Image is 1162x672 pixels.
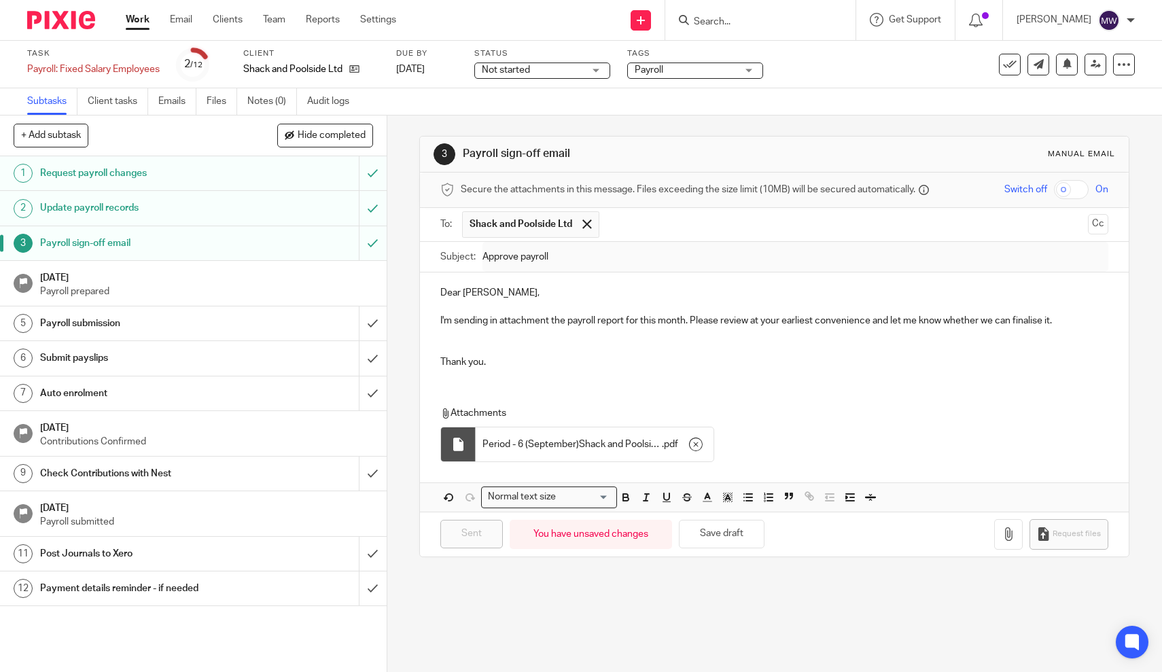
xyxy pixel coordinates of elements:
[14,579,33,598] div: 12
[40,285,373,298] p: Payroll prepared
[474,48,610,59] label: Status
[307,88,359,115] a: Audit logs
[560,490,609,504] input: Search for option
[247,88,297,115] a: Notes (0)
[40,198,244,218] h1: Update payroll records
[14,464,33,483] div: 9
[207,88,237,115] a: Files
[360,13,396,26] a: Settings
[170,13,192,26] a: Email
[213,13,243,26] a: Clients
[635,65,663,75] span: Payroll
[440,520,503,549] input: Sent
[14,544,33,563] div: 11
[1098,10,1120,31] img: svg%3E
[40,348,244,368] h1: Submit payslips
[482,438,662,451] span: Period - 6 (September)Shack and Poolside Ltd - Payslip 2025-26-2
[14,199,33,218] div: 2
[470,217,572,231] span: Shack and Poolside Ltd
[440,314,1108,328] p: I'm sending in attachment the payroll report for this month. Please review at your earliest conve...
[440,250,476,264] label: Subject:
[14,164,33,183] div: 1
[1053,529,1101,540] span: Request files
[889,15,941,24] span: Get Support
[40,578,244,599] h1: Payment details reminder - if needed
[27,11,95,29] img: Pixie
[190,61,203,69] small: /12
[88,88,148,115] a: Client tasks
[440,286,1108,300] p: Dear [PERSON_NAME],
[40,544,244,564] h1: Post Journals to Xero
[482,65,530,75] span: Not started
[664,438,678,451] span: pdf
[461,183,915,196] span: Secure the attachments in this message. Files exceeding the size limit (10MB) will be secured aut...
[396,48,457,59] label: Due by
[434,143,455,165] div: 3
[440,217,455,231] label: To:
[306,13,340,26] a: Reports
[40,435,373,448] p: Contributions Confirmed
[1088,214,1108,234] button: Cc
[243,63,342,76] p: Shack and Poolside Ltd
[158,88,196,115] a: Emails
[679,520,764,549] button: Save draft
[27,88,77,115] a: Subtasks
[40,163,244,183] h1: Request payroll changes
[463,147,804,161] h1: Payroll sign-off email
[1017,13,1091,26] p: [PERSON_NAME]
[1095,183,1108,196] span: On
[440,406,1090,420] p: Attachments
[40,515,373,529] p: Payroll submitted
[298,130,366,141] span: Hide completed
[243,48,379,59] label: Client
[396,65,425,74] span: [DATE]
[440,355,1108,369] p: Thank you.
[481,487,617,508] div: Search for option
[1029,519,1108,550] button: Request files
[14,314,33,333] div: 5
[14,384,33,403] div: 7
[692,16,815,29] input: Search
[485,490,559,504] span: Normal text size
[126,13,149,26] a: Work
[184,56,203,72] div: 2
[1004,183,1047,196] span: Switch off
[14,124,88,147] button: + Add subtask
[263,13,285,26] a: Team
[27,63,160,76] div: Payroll: Fixed Salary Employees
[40,463,244,484] h1: Check Contributions with Nest
[627,48,763,59] label: Tags
[510,520,672,549] div: You have unsaved changes
[40,383,244,404] h1: Auto enrolment
[40,268,373,285] h1: [DATE]
[1048,149,1115,160] div: Manual email
[40,498,373,515] h1: [DATE]
[27,48,160,59] label: Task
[40,418,373,435] h1: [DATE]
[277,124,373,147] button: Hide completed
[40,233,244,253] h1: Payroll sign-off email
[476,427,714,461] div: .
[14,349,33,368] div: 6
[40,313,244,334] h1: Payroll submission
[14,234,33,253] div: 3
